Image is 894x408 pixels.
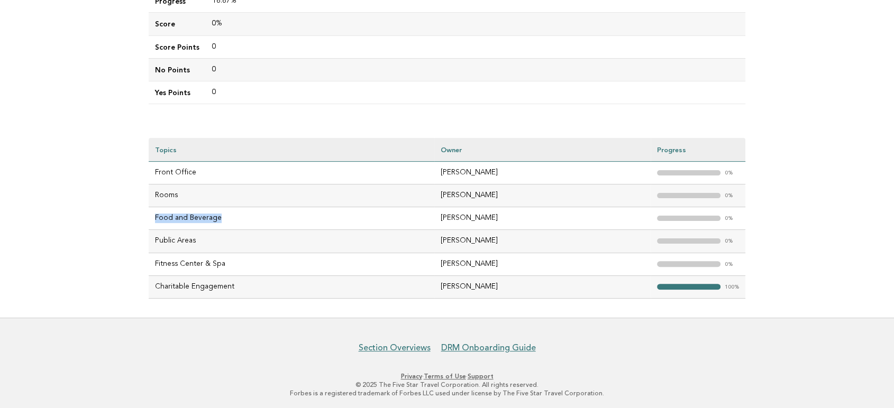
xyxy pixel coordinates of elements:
th: Owner [434,138,651,162]
td: [PERSON_NAME] [434,207,651,230]
em: 0% [725,170,734,176]
td: 0% [206,13,745,35]
td: Score Points [149,35,206,58]
td: Yes Points [149,81,206,104]
td: Food and Beverage [149,207,434,230]
em: 0% [725,193,734,199]
td: [PERSON_NAME] [434,184,651,207]
em: 100% [725,284,739,290]
p: Forbes is a registered trademark of Forbes LLC used under license by The Five Star Travel Corpora... [123,389,771,397]
em: 0% [725,238,734,244]
a: Support [468,373,494,380]
td: [PERSON_NAME] [434,230,651,253]
a: DRM Onboarding Guide [441,342,536,353]
td: No Points [149,58,206,81]
th: Topics [149,138,434,162]
td: Front Office [149,162,434,184]
th: Progress [651,138,745,162]
td: Rooms [149,184,434,207]
td: 0 [206,81,745,104]
a: Privacy [401,373,422,380]
a: Terms of Use [424,373,466,380]
td: [PERSON_NAME] [434,275,651,298]
td: Score [149,13,206,35]
td: Charitable Engagement [149,275,434,298]
td: [PERSON_NAME] [434,162,651,184]
a: Section Overviews [359,342,431,353]
td: [PERSON_NAME] [434,253,651,275]
p: · · [123,372,771,381]
p: © 2025 The Five Star Travel Corporation. All rights reserved. [123,381,771,389]
td: Public Areas [149,230,434,253]
td: Fitness Center & Spa [149,253,434,275]
em: 0% [725,216,734,221]
strong: "> [657,284,720,290]
em: 0% [725,262,734,267]
td: 0 [206,35,745,58]
td: 0 [206,58,745,81]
